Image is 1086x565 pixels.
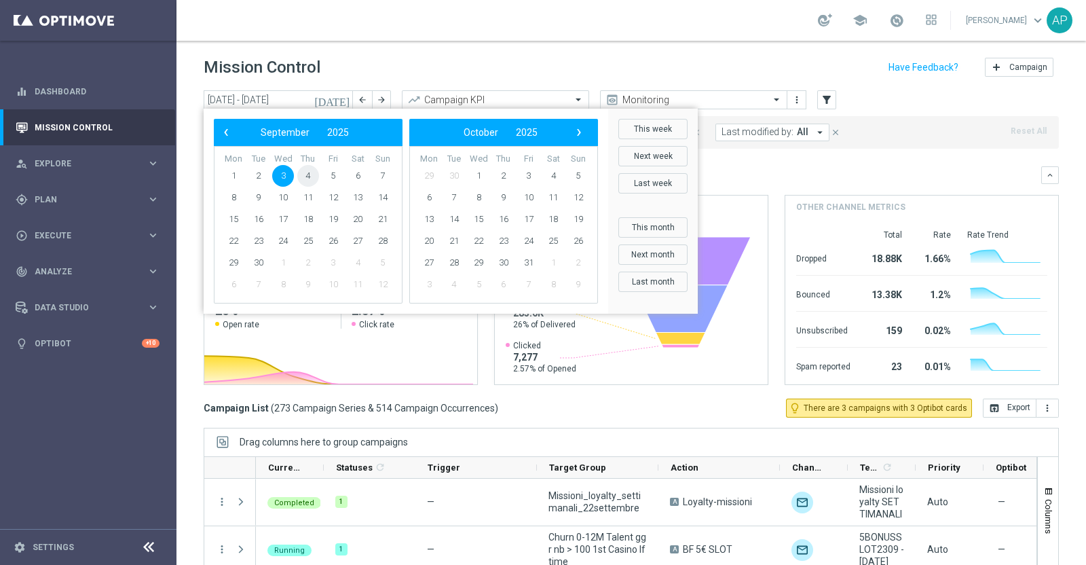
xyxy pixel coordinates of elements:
span: Current Status [268,462,301,473]
span: — [998,543,1005,555]
th: weekday [370,153,395,165]
span: 1 [272,252,294,274]
span: There are 3 campaigns with 3 Optibot cards [804,402,967,414]
button: play_circle_outline Execute keyboard_arrow_right [15,230,160,241]
span: 28 [372,230,394,252]
span: 30 [248,252,269,274]
span: 11 [347,274,369,295]
button: Last month [618,272,688,292]
span: Clicked [513,340,576,351]
span: 21 [372,208,394,230]
span: Columns [1043,499,1054,534]
span: 7 [248,274,269,295]
i: keyboard_arrow_right [147,229,160,242]
span: 6 [418,187,440,208]
i: more_vert [216,496,228,508]
span: 4 [443,274,465,295]
span: 3 [418,274,440,295]
button: October [455,124,507,141]
span: Calculate column [373,460,386,475]
span: October [464,127,498,138]
span: Target Group [549,462,606,473]
div: Unsubscribed [796,318,850,340]
button: Last week [618,173,688,194]
span: 7 [443,187,465,208]
th: weekday [442,153,467,165]
div: 1.66% [918,247,951,268]
span: 30 [493,252,514,274]
colored-tag: Running [267,543,312,556]
div: 0.01% [918,354,951,376]
span: Click rate [359,319,394,330]
th: weekday [466,153,491,165]
div: Rate [918,230,951,240]
span: 10 [518,187,540,208]
span: 7,277 [513,351,576,363]
span: 5 [567,165,589,187]
span: 20 [347,208,369,230]
span: Running [274,546,305,555]
div: Mission Control [16,109,160,145]
i: gps_fixed [16,194,28,206]
span: 22 [468,230,489,252]
button: [DATE] [312,90,353,111]
span: Completed [274,498,314,507]
button: lightbulb Optibot +10 [15,338,160,349]
span: 12 [567,187,589,208]
colored-tag: Completed [267,496,321,509]
h3: Campaign List [204,402,498,414]
i: lightbulb_outline [789,402,801,414]
span: Templates [860,462,880,473]
th: weekday [516,153,541,165]
span: 9 [493,187,514,208]
span: › [570,124,588,141]
span: 2 [493,165,514,187]
span: 5 [372,252,394,274]
div: Press SPACE to select this row. [204,479,256,526]
span: Priority [928,462,960,473]
span: 26 [322,230,344,252]
span: 29 [223,252,244,274]
span: 5 [468,274,489,295]
span: 8 [223,187,244,208]
button: September [252,124,318,141]
span: — [427,544,434,555]
div: Dashboard [16,73,160,109]
button: This month [618,217,688,238]
div: 0.02% [918,318,951,340]
button: 2025 [507,124,546,141]
span: 30 [443,165,465,187]
multiple-options-button: Export to CSV [983,402,1059,413]
span: ) [495,402,498,414]
button: Next week [618,146,688,166]
span: A [670,498,679,506]
span: 16 [248,208,269,230]
i: person_search [16,158,28,170]
th: weekday [246,153,271,165]
div: Total [867,230,902,240]
span: 19 [322,208,344,230]
span: 2 [248,165,269,187]
span: 12 [322,187,344,208]
span: ( [271,402,274,414]
span: 7 [372,165,394,187]
th: weekday [417,153,442,165]
span: Trigger [428,462,460,473]
button: more_vert [1036,399,1059,418]
div: 18.88K [867,247,902,268]
span: 4 [347,252,369,274]
span: Plan [35,196,147,204]
h1: Mission Control [204,58,320,77]
span: All [797,126,808,138]
span: Last modified by: [722,126,793,138]
div: person_search Explore keyboard_arrow_right [15,158,160,169]
span: 19 [567,208,589,230]
img: Optimail [791,539,813,561]
span: 31 [518,252,540,274]
button: 2025 [318,124,358,141]
span: 25 [297,230,319,252]
i: keyboard_arrow_down [1045,170,1055,180]
span: 10 [322,274,344,295]
button: Next month [618,244,688,265]
ng-select: Monitoring [600,90,787,109]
